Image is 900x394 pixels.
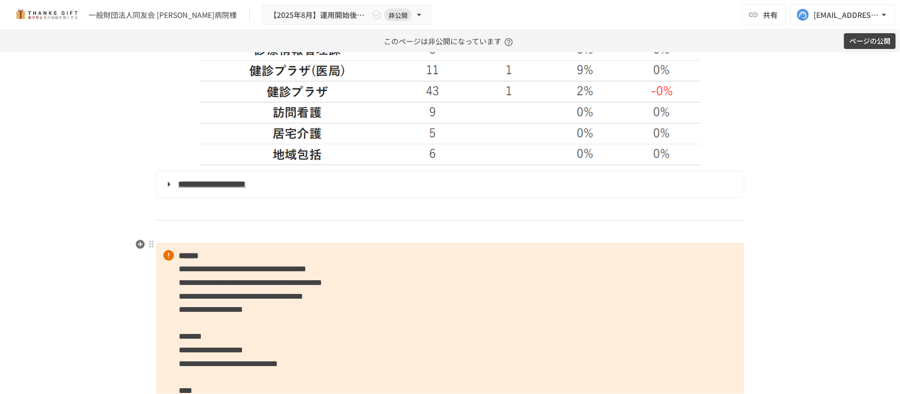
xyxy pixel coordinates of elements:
p: このページは非公開になっています [384,30,516,52]
button: [EMAIL_ADDRESS][DOMAIN_NAME] [790,4,896,25]
div: [EMAIL_ADDRESS][DOMAIN_NAME] [814,8,879,22]
button: 共有 [742,4,786,25]
div: 一般財団法人同友会 [PERSON_NAME]病院様 [89,9,237,21]
button: ページの公開 [844,33,896,50]
span: 【2025年8月】運用開始後振り返りミーティング [269,8,370,22]
button: 【2025年8月】運用開始後振り返りミーティング非公開 [263,5,431,25]
span: 非公開 [384,9,412,21]
span: 共有 [763,9,778,21]
img: mMP1OxWUAhQbsRWCurg7vIHe5HqDpP7qZo7fRoNLXQh [13,6,80,23]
